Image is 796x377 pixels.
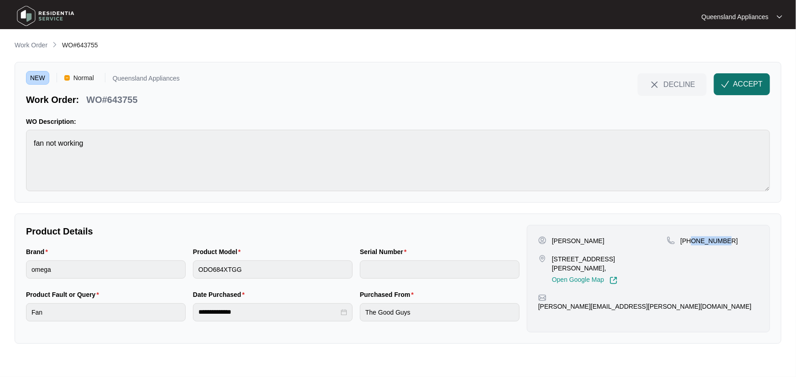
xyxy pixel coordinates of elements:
[193,290,248,299] label: Date Purchased
[51,41,58,48] img: chevron-right
[667,236,675,245] img: map-pin
[649,79,660,90] img: close-Icon
[26,93,79,106] p: Work Order:
[62,41,98,49] span: WO#643755
[681,236,738,245] p: [PHONE_NUMBER]
[702,12,769,21] p: Queensland Appliances
[26,225,520,238] p: Product Details
[70,71,98,85] span: Normal
[777,15,782,19] img: dropdown arrow
[538,294,546,302] img: map-pin
[538,302,752,311] p: [PERSON_NAME][EMAIL_ADDRESS][PERSON_NAME][DOMAIN_NAME]
[198,307,339,317] input: Date Purchased
[538,236,546,245] img: user-pin
[360,303,520,321] input: Purchased From
[714,73,770,95] button: check-IconACCEPT
[13,41,49,51] a: Work Order
[26,260,186,279] input: Brand
[552,255,667,273] p: [STREET_ADDRESS][PERSON_NAME],
[360,247,410,256] label: Serial Number
[360,290,417,299] label: Purchased From
[538,255,546,263] img: map-pin
[609,276,618,285] img: Link-External
[14,2,78,30] img: residentia service logo
[64,75,70,81] img: Vercel Logo
[193,247,245,256] label: Product Model
[26,290,103,299] label: Product Fault or Query
[86,93,137,106] p: WO#643755
[15,41,47,50] p: Work Order
[193,260,353,279] input: Product Model
[638,73,707,95] button: close-IconDECLINE
[733,79,763,90] span: ACCEPT
[26,247,52,256] label: Brand
[721,80,729,88] img: check-Icon
[664,79,695,89] span: DECLINE
[26,130,770,191] textarea: fan not working
[113,75,180,85] p: Queensland Appliances
[552,236,604,245] p: [PERSON_NAME]
[360,260,520,279] input: Serial Number
[26,71,49,85] span: NEW
[552,276,618,285] a: Open Google Map
[26,117,770,126] p: WO Description:
[26,303,186,321] input: Product Fault or Query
